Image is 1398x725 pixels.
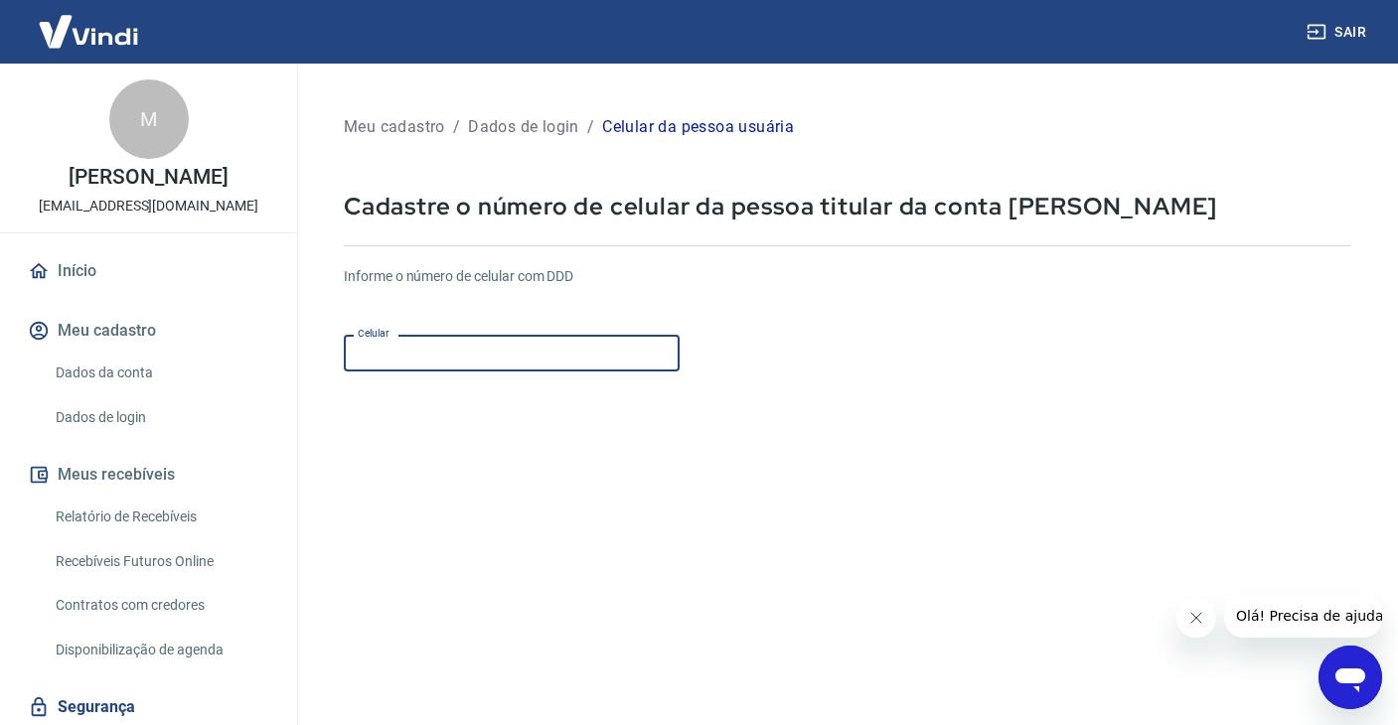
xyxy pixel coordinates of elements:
[344,115,445,139] p: Meu cadastro
[48,353,273,393] a: Dados da conta
[109,79,189,159] div: M
[48,397,273,438] a: Dados de login
[1319,646,1382,709] iframe: Botão para abrir a janela de mensagens
[1176,598,1216,638] iframe: Fechar mensagem
[1224,594,1382,638] iframe: Mensagem da empresa
[48,630,273,670] a: Disponibilização de agenda
[48,541,273,582] a: Recebíveis Futuros Online
[69,167,228,188] p: [PERSON_NAME]
[48,585,273,626] a: Contratos com credores
[453,115,460,139] p: /
[24,453,273,497] button: Meus recebíveis
[12,14,167,30] span: Olá! Precisa de ajuda?
[24,1,153,62] img: Vindi
[602,115,794,139] p: Celular da pessoa usuária
[39,196,258,217] p: [EMAIL_ADDRESS][DOMAIN_NAME]
[468,115,579,139] p: Dados de login
[344,191,1350,221] p: Cadastre o número de celular da pessoa titular da conta [PERSON_NAME]
[48,497,273,537] a: Relatório de Recebíveis
[358,326,389,341] label: Celular
[344,266,1350,287] h6: Informe o número de celular com DDD
[587,115,594,139] p: /
[24,249,273,293] a: Início
[1303,14,1374,51] button: Sair
[24,309,273,353] button: Meu cadastro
